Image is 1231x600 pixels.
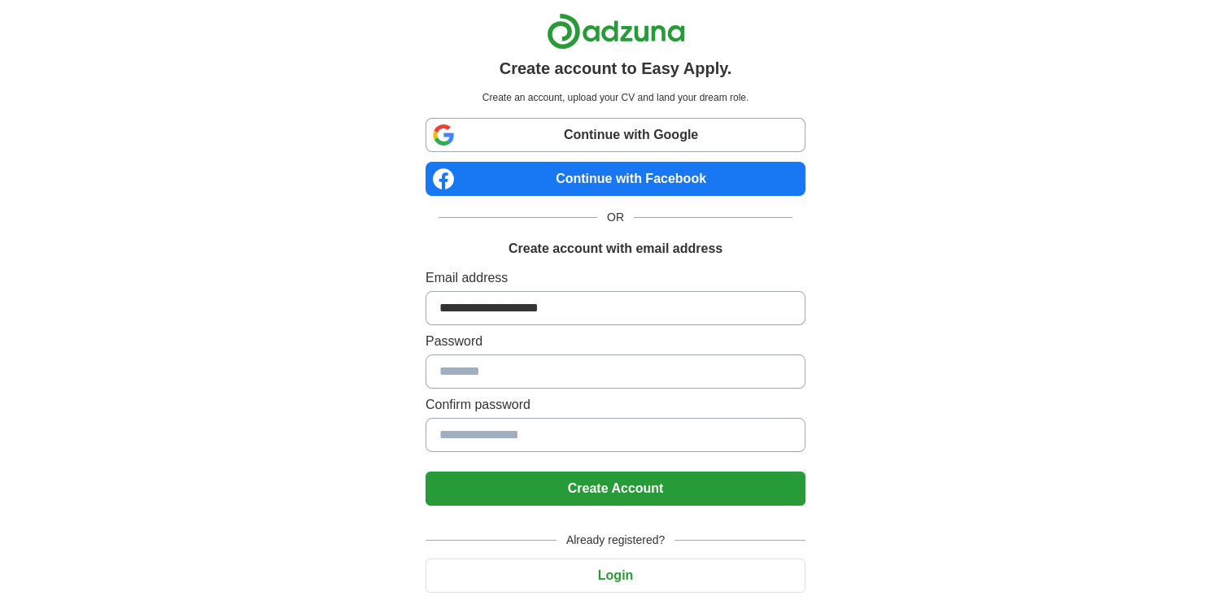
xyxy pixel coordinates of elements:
label: Confirm password [426,395,805,415]
h1: Create account with email address [509,239,722,259]
span: OR [597,209,634,226]
span: Already registered? [557,532,674,549]
label: Password [426,332,805,351]
h1: Create account to Easy Apply. [500,56,732,80]
button: Login [426,559,805,593]
a: Continue with Facebook [426,162,805,196]
button: Create Account [426,472,805,506]
a: Login [426,568,805,582]
p: Create an account, upload your CV and land your dream role. [429,90,802,105]
img: Adzuna logo [547,13,685,50]
a: Continue with Google [426,118,805,152]
label: Email address [426,268,805,288]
